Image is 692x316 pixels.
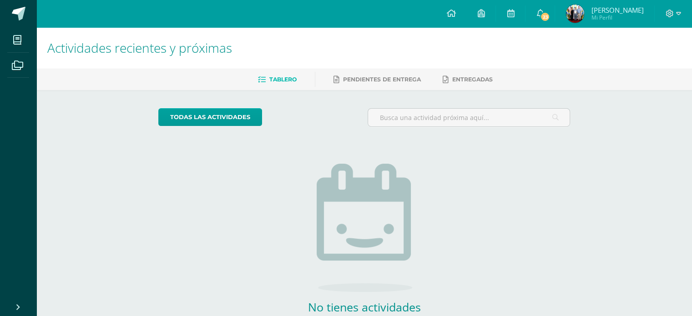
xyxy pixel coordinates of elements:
a: Entregadas [443,72,493,87]
a: todas las Actividades [158,108,262,126]
span: Tablero [269,76,297,83]
input: Busca una actividad próxima aquí... [368,109,570,126]
a: Tablero [258,72,297,87]
span: 23 [540,12,550,22]
img: 38a3ada54a4a5d869453cc53baaa4a42.png [566,5,584,23]
span: Pendientes de entrega [343,76,421,83]
span: Mi Perfil [591,14,643,21]
span: [PERSON_NAME] [591,5,643,15]
h2: No tienes actividades [273,299,455,315]
a: Pendientes de entrega [333,72,421,87]
span: Actividades recientes y próximas [47,39,232,56]
img: no_activities.png [317,164,412,292]
span: Entregadas [452,76,493,83]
